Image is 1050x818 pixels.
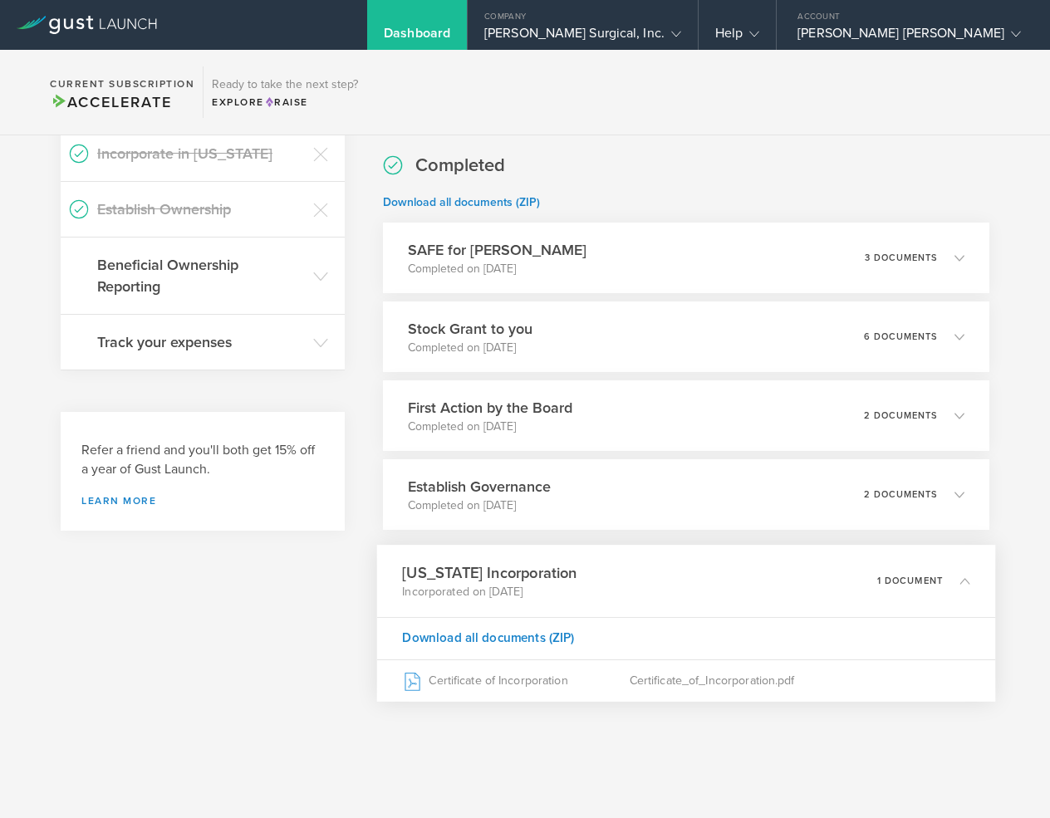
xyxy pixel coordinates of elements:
[212,95,358,110] div: Explore
[264,96,308,108] span: Raise
[967,738,1050,818] iframe: Chat Widget
[408,497,551,514] p: Completed on [DATE]
[484,25,681,50] div: [PERSON_NAME] Surgical, Inc.
[408,318,532,340] h3: Stock Grant to you
[384,25,450,50] div: Dashboard
[876,576,943,585] p: 1 document
[50,93,171,111] span: Accelerate
[50,79,194,89] h2: Current Subscription
[408,419,572,435] p: Completed on [DATE]
[97,254,305,297] h3: Beneficial Ownership Reporting
[81,496,324,506] a: Learn more
[97,331,305,353] h3: Track your expenses
[408,397,572,419] h3: First Action by the Board
[97,198,305,220] h3: Establish Ownership
[864,332,938,341] p: 6 documents
[408,239,586,261] h3: SAFE for [PERSON_NAME]
[408,476,551,497] h3: Establish Governance
[715,25,759,50] div: Help
[864,411,938,420] p: 2 documents
[415,154,505,178] h2: Completed
[402,660,629,702] div: Certificate of Incorporation
[630,660,970,702] div: Certificate_of_Incorporation.pdf
[402,561,577,584] h3: [US_STATE] Incorporation
[402,584,577,600] p: Incorporated on [DATE]
[408,261,586,277] p: Completed on [DATE]
[377,617,996,659] div: Download all documents (ZIP)
[212,79,358,91] h3: Ready to take the next step?
[865,253,938,262] p: 3 documents
[81,441,324,479] h3: Refer a friend and you'll both get 15% off a year of Gust Launch.
[97,143,305,164] h3: Incorporate in [US_STATE]
[408,340,532,356] p: Completed on [DATE]
[203,66,366,118] div: Ready to take the next step?ExploreRaise
[864,490,938,499] p: 2 documents
[383,195,540,209] a: Download all documents (ZIP)
[797,25,1021,50] div: [PERSON_NAME] [PERSON_NAME]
